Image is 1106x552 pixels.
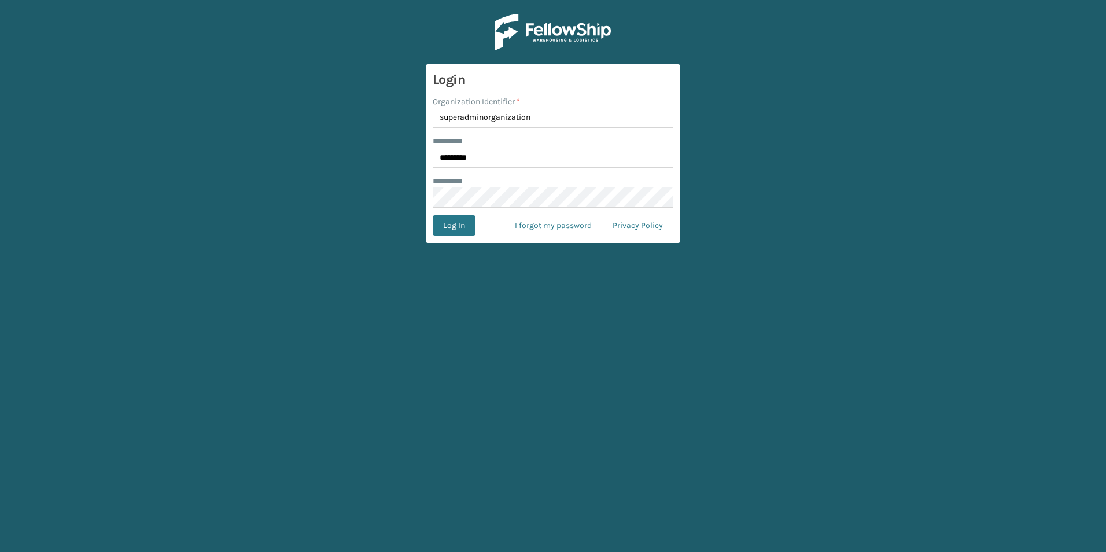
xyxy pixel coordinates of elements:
label: Organization Identifier [433,95,520,108]
button: Log In [433,215,475,236]
img: Logo [495,14,611,50]
h3: Login [433,71,673,89]
a: Privacy Policy [602,215,673,236]
a: I forgot my password [504,215,602,236]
